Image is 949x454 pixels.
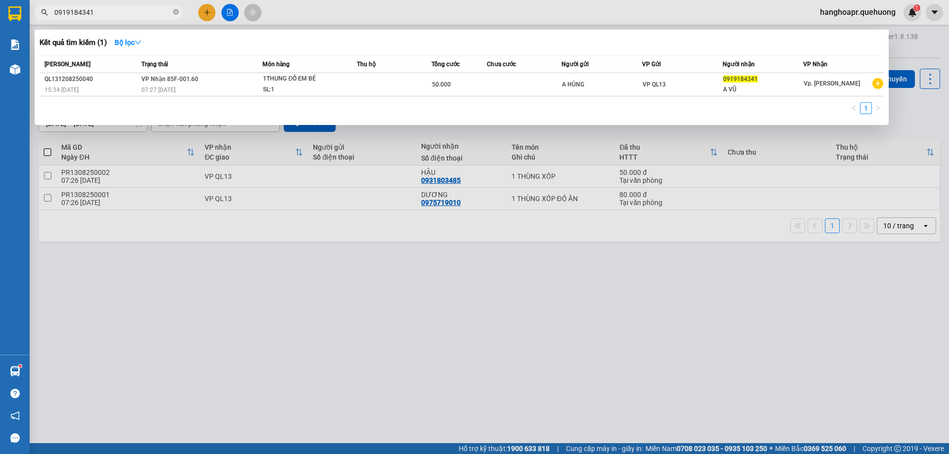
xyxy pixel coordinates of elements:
img: warehouse-icon [10,366,20,376]
div: 1THUNG ĐỒ EM BÉ [263,74,337,84]
sup: 1 [19,365,22,368]
span: question-circle [10,389,20,398]
button: right [872,102,884,114]
span: 07:27 [DATE] [141,86,175,93]
span: Người gửi [561,61,589,68]
span: [PERSON_NAME] [44,61,90,68]
li: Next Page [872,102,884,114]
span: 50.000 [432,81,451,88]
span: notification [10,411,20,420]
span: Vp. [PERSON_NAME] [804,80,860,87]
span: 0919184341 [723,76,758,83]
button: left [848,102,860,114]
span: Chưa cước [487,61,516,68]
span: VP Nhận 85F-001.60 [141,76,198,83]
span: 15:34 [DATE] [44,86,79,93]
span: right [875,105,881,111]
input: Tìm tên, số ĐT hoặc mã đơn [54,7,171,18]
span: Người nhận [723,61,755,68]
h3: Kết quả tìm kiếm ( 1 ) [40,38,107,48]
span: plus-circle [872,78,883,89]
span: VP Nhận [803,61,827,68]
span: Tổng cước [431,61,460,68]
li: Previous Page [848,102,860,114]
img: warehouse-icon [10,64,20,75]
img: solution-icon [10,40,20,50]
span: down [134,39,141,46]
span: message [10,433,20,443]
span: Trạng thái [141,61,168,68]
span: search [41,9,48,16]
div: A HÙNG [562,80,642,90]
span: close-circle [173,9,179,15]
div: SL: 1 [263,84,337,95]
button: Bộ lọcdown [107,35,149,50]
span: VP Gửi [642,61,661,68]
b: An Anh Limousine [12,64,54,110]
strong: Bộ lọc [115,39,141,46]
li: 1 [860,102,872,114]
img: logo-vxr [8,6,21,21]
div: QL131208250040 [44,74,138,84]
span: close-circle [173,8,179,17]
span: Món hàng [262,61,290,68]
span: left [851,105,857,111]
span: VP QL13 [643,81,666,88]
b: Biên nhận gởi hàng hóa [64,14,95,95]
div: A VŨ [723,84,803,95]
span: Thu hộ [357,61,376,68]
a: 1 [861,103,871,114]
